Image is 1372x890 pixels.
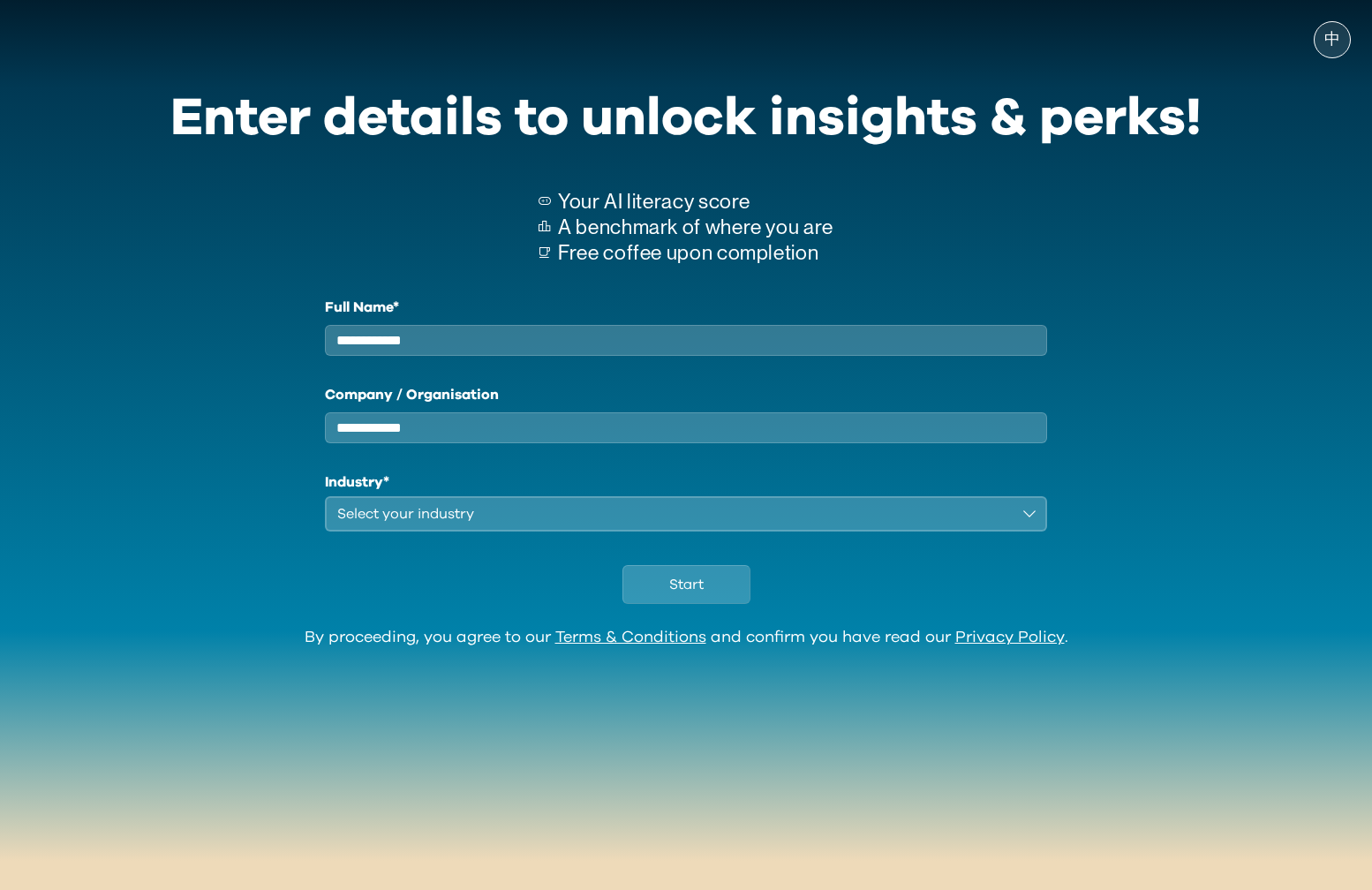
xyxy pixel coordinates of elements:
[955,630,1065,645] a: Privacy Policy
[669,574,704,595] span: Start
[325,384,1047,405] label: Company / Organisation
[170,76,1202,161] div: Enter details to unlock insights & perks!
[337,503,1010,524] div: Select your industry
[555,630,706,645] a: Terms & Conditions
[325,496,1047,532] button: Select your industry
[325,297,1047,318] label: Full Name*
[622,565,750,604] button: Start
[305,629,1068,648] div: By proceeding, you agree to our and confirm you have read our .
[1324,31,1340,49] span: 中
[558,215,833,240] p: A benchmark of where you are
[325,471,1047,493] h1: Industry*
[558,189,833,215] p: Your AI literacy score
[558,240,833,266] p: Free coffee upon completion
